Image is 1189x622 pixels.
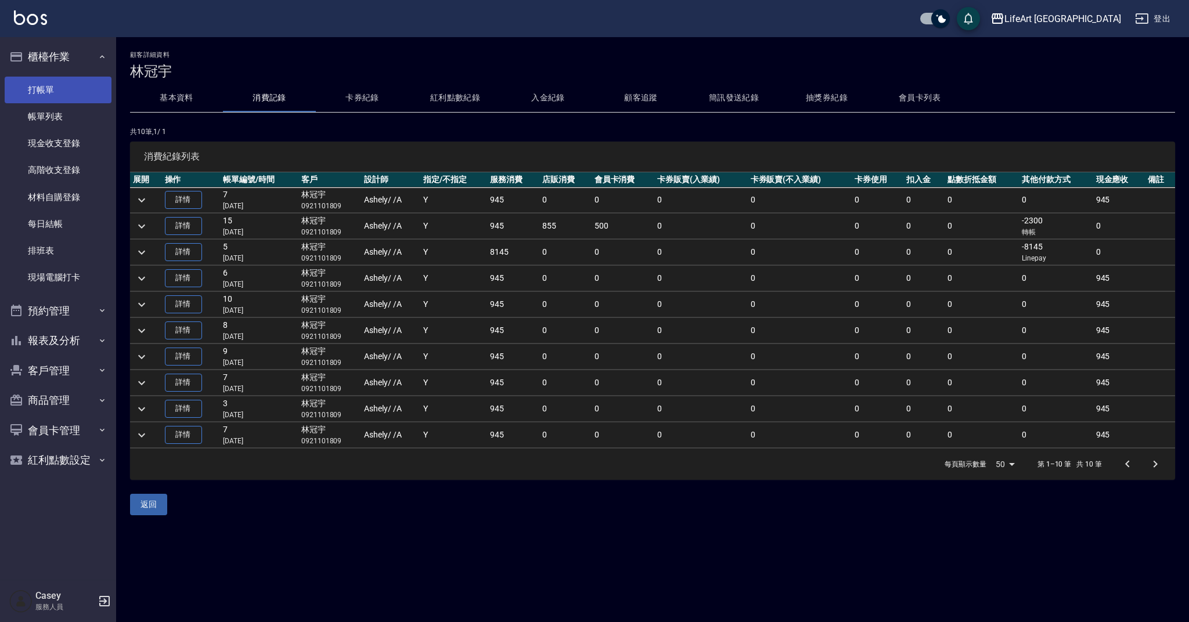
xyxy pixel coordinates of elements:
td: 0 [592,422,655,448]
td: 0 [654,292,747,317]
button: 紅利點數設定 [5,445,111,475]
td: 7 [220,370,298,396]
td: 0 [1093,240,1145,265]
button: expand row [133,191,150,209]
td: 0 [539,396,592,422]
td: 0 [539,344,592,370]
td: Ashely / /A [361,292,420,317]
h3: 林冠宇 [130,63,1175,79]
button: 基本資料 [130,84,223,112]
button: 報表及分析 [5,326,111,356]
button: 登出 [1130,8,1175,30]
td: 500 [592,214,655,239]
td: 0 [945,344,1019,370]
td: Y [420,240,487,265]
td: 0 [748,266,852,291]
td: 0 [748,422,852,448]
p: [DATE] [223,410,295,420]
td: 0 [903,318,945,343]
td: Ashely / /A [361,240,420,265]
td: 15 [220,214,298,239]
p: [DATE] [223,201,295,211]
a: 詳情 [165,400,202,418]
td: 0 [654,318,747,343]
button: expand row [133,322,150,339]
p: 0921101809 [301,305,358,316]
td: 945 [1093,422,1145,448]
td: 0 [945,266,1019,291]
button: 商品管理 [5,385,111,415]
p: 服務人員 [35,602,95,612]
th: 點數折抵金額 [945,172,1019,187]
td: 0 [654,187,747,213]
td: 945 [487,344,539,370]
td: 0 [1019,422,1093,448]
td: 0 [748,344,852,370]
td: Ashely / /A [361,214,420,239]
p: [DATE] [223,331,295,342]
th: 帳單編號/時間 [220,172,298,187]
td: 0 [945,214,1019,239]
button: expand row [133,374,150,392]
td: 0 [539,266,592,291]
td: 945 [487,422,539,448]
td: 0 [903,266,945,291]
button: expand row [133,270,150,287]
td: 0 [1019,266,1093,291]
button: 櫃檯作業 [5,42,111,72]
td: 7 [220,422,298,448]
td: 0 [852,187,904,213]
a: 現場電腦打卡 [5,264,111,291]
a: 每日結帳 [5,211,111,237]
p: 0921101809 [301,384,358,394]
button: expand row [133,296,150,313]
td: 林冠宇 [298,344,361,370]
td: Y [420,344,487,370]
button: 會員卡管理 [5,415,111,446]
a: 詳情 [165,321,202,339]
a: 高階收支登錄 [5,157,111,183]
a: 打帳單 [5,77,111,103]
p: Linepay [1022,253,1090,263]
p: [DATE] [223,305,295,316]
th: 會員卡消費 [592,172,655,187]
td: 0 [852,240,904,265]
td: 林冠宇 [298,422,361,448]
th: 指定/不指定 [420,172,487,187]
a: 帳單列表 [5,103,111,130]
p: [DATE] [223,384,295,394]
td: 8 [220,318,298,343]
td: 945 [1093,396,1145,422]
td: 林冠宇 [298,266,361,291]
td: 0 [592,396,655,422]
td: 0 [945,292,1019,317]
td: 0 [852,370,904,396]
td: 945 [1093,187,1145,213]
button: LifeArt [GEOGRAPHIC_DATA] [986,7,1126,31]
td: 945 [487,266,539,291]
td: 7 [220,187,298,213]
td: 0 [945,396,1019,422]
td: 0 [903,396,945,422]
td: 0 [903,370,945,396]
td: 0 [903,344,945,370]
a: 排班表 [5,237,111,264]
td: 0 [945,318,1019,343]
td: 945 [1093,266,1145,291]
td: 0 [903,292,945,317]
td: Ashely / /A [361,344,420,370]
td: Ashely / /A [361,396,420,422]
button: 紅利點數紀錄 [409,84,502,112]
td: 0 [592,318,655,343]
a: 詳情 [165,426,202,444]
td: 0 [903,422,945,448]
th: 卡券販賣(不入業績) [748,172,852,187]
td: Y [420,292,487,317]
td: Ashely / /A [361,370,420,396]
td: 0 [945,370,1019,396]
button: 入金紀錄 [502,84,594,112]
td: 0 [852,266,904,291]
th: 備註 [1145,172,1175,187]
p: 0921101809 [301,410,358,420]
a: 詳情 [165,217,202,235]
